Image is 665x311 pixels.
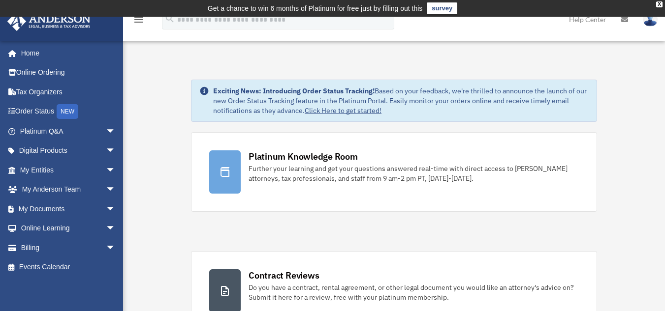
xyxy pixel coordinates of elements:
[106,219,126,239] span: arrow_drop_down
[7,257,130,277] a: Events Calendar
[7,102,130,122] a: Order StatusNEW
[305,106,381,115] a: Click Here to get started!
[7,238,130,257] a: Billingarrow_drop_down
[249,283,579,302] div: Do you have a contract, rental agreement, or other legal document you would like an attorney's ad...
[106,160,126,180] span: arrow_drop_down
[7,219,130,238] a: Online Learningarrow_drop_down
[213,86,375,95] strong: Exciting News: Introducing Order Status Tracking!
[164,13,175,24] i: search
[4,12,94,31] img: Anderson Advisors Platinum Portal
[7,160,130,180] a: My Entitiesarrow_drop_down
[106,180,126,200] span: arrow_drop_down
[643,12,658,27] img: User Pic
[133,14,145,26] i: menu
[133,17,145,26] a: menu
[208,2,423,14] div: Get a chance to win 6 months of Platinum for free just by filling out this
[106,121,126,141] span: arrow_drop_down
[249,164,579,183] div: Further your learning and get your questions answered real-time with direct access to [PERSON_NAM...
[213,86,589,115] div: Based on your feedback, we're thrilled to announce the launch of our new Order Status Tracking fe...
[7,180,130,199] a: My Anderson Teamarrow_drop_down
[7,43,126,63] a: Home
[57,104,78,119] div: NEW
[656,1,663,7] div: close
[7,199,130,219] a: My Documentsarrow_drop_down
[249,150,358,163] div: Platinum Knowledge Room
[249,269,319,282] div: Contract Reviews
[7,141,130,161] a: Digital Productsarrow_drop_down
[427,2,457,14] a: survey
[106,199,126,219] span: arrow_drop_down
[106,141,126,161] span: arrow_drop_down
[191,132,597,212] a: Platinum Knowledge Room Further your learning and get your questions answered real-time with dire...
[106,238,126,258] span: arrow_drop_down
[7,82,130,102] a: Tax Organizers
[7,121,130,141] a: Platinum Q&Aarrow_drop_down
[7,63,130,83] a: Online Ordering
